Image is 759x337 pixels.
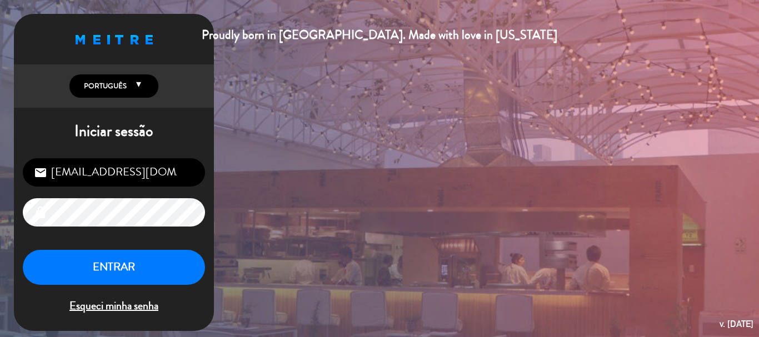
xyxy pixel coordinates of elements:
div: v. [DATE] [720,316,753,331]
input: Correio eletrônico [23,158,205,187]
button: ENTRAR [23,250,205,285]
i: lock [34,206,47,219]
i: email [34,166,47,179]
h1: Iniciar sessão [14,122,214,141]
span: Português [81,81,127,92]
span: Esqueci minha senha [23,297,205,315]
